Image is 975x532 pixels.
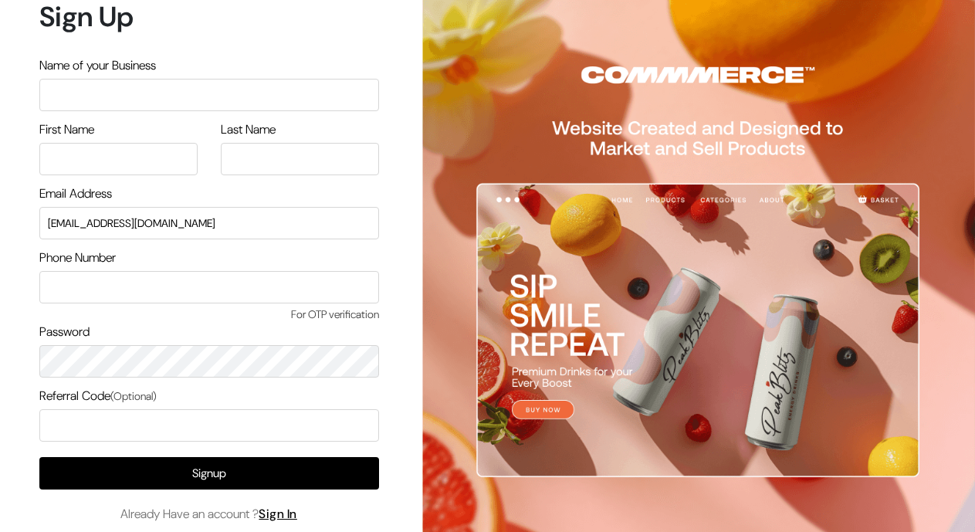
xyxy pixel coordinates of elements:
[110,389,157,403] span: (Optional)
[39,387,157,405] label: Referral Code
[259,506,297,522] a: Sign In
[39,185,112,203] label: Email Address
[39,56,156,75] label: Name of your Business
[39,323,90,341] label: Password
[39,120,94,139] label: First Name
[120,505,297,524] span: Already Have an account ?
[39,457,379,490] button: Signup
[221,120,276,139] label: Last Name
[39,307,379,323] span: For OTP verification
[39,249,116,267] label: Phone Number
